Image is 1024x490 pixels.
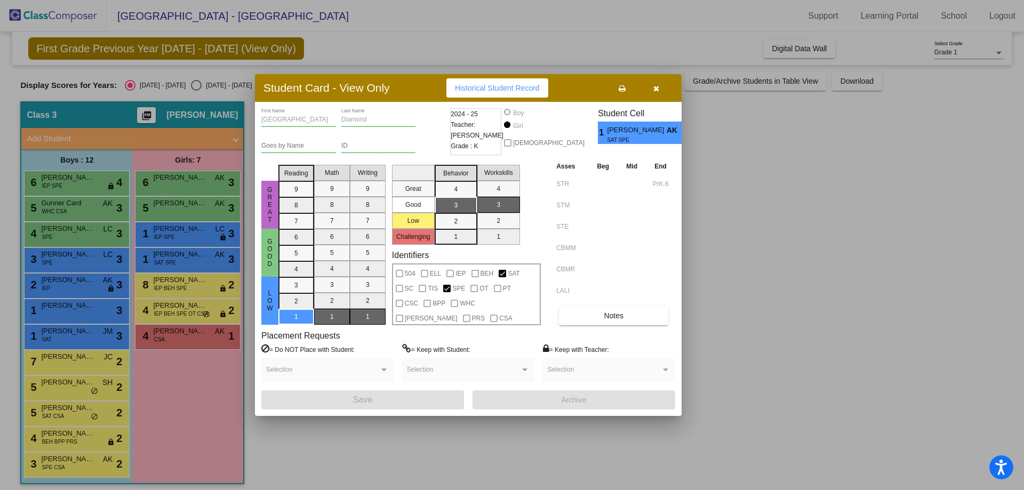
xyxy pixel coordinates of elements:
span: SAT SPE [607,136,659,144]
button: Archive [473,390,675,409]
span: SC [405,282,414,295]
h3: Student Card - View Only [263,81,390,94]
span: Teacher: [PERSON_NAME] [451,119,503,141]
input: assessment [556,197,586,213]
div: Girl [513,121,523,131]
span: [PERSON_NAME] [607,125,667,136]
div: Boy [513,108,524,118]
span: [PERSON_NAME] [405,312,458,325]
span: SAT [508,267,519,280]
span: Grade : K [451,141,478,151]
input: assessment [556,261,586,277]
span: 1 [598,126,607,139]
span: [DEMOGRAPHIC_DATA] [513,136,585,149]
span: OT [479,282,489,295]
label: = Do NOT Place with Student: [261,344,355,355]
label: = Keep with Student: [402,344,470,355]
th: Beg [588,160,618,172]
span: BPP [433,297,445,310]
span: PT [503,282,511,295]
span: 504 [405,267,415,280]
span: CSC [405,297,418,310]
span: IEP [455,267,466,280]
span: CSA [499,312,513,325]
span: AK [667,125,682,136]
span: Good [265,238,275,268]
button: Historical Student Record [446,78,548,98]
th: End [646,160,675,172]
input: assessment [556,240,586,256]
span: Save [353,395,372,404]
span: Historical Student Record [455,84,540,92]
span: Great [265,186,275,223]
span: 3 [682,126,691,139]
input: assessment [556,219,586,235]
input: assessment [556,176,586,192]
span: ELL [430,267,441,280]
input: goes by name [261,142,336,150]
span: Low [265,290,275,312]
span: Archive [562,396,587,404]
span: WHC [460,297,475,310]
span: BEH [481,267,494,280]
span: 2024 - 25 [451,109,478,119]
span: TIS [428,282,438,295]
span: PRS [472,312,485,325]
input: assessment [556,283,586,299]
button: Save [261,390,464,409]
label: = Keep with Teacher: [543,344,609,355]
button: Notes [559,306,668,325]
label: Identifiers [392,250,429,260]
th: Mid [618,160,646,172]
th: Asses [554,160,588,172]
label: Placement Requests [261,331,340,341]
span: Notes [604,311,623,320]
span: SPE [452,282,465,295]
h3: Student Cell [598,108,691,118]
